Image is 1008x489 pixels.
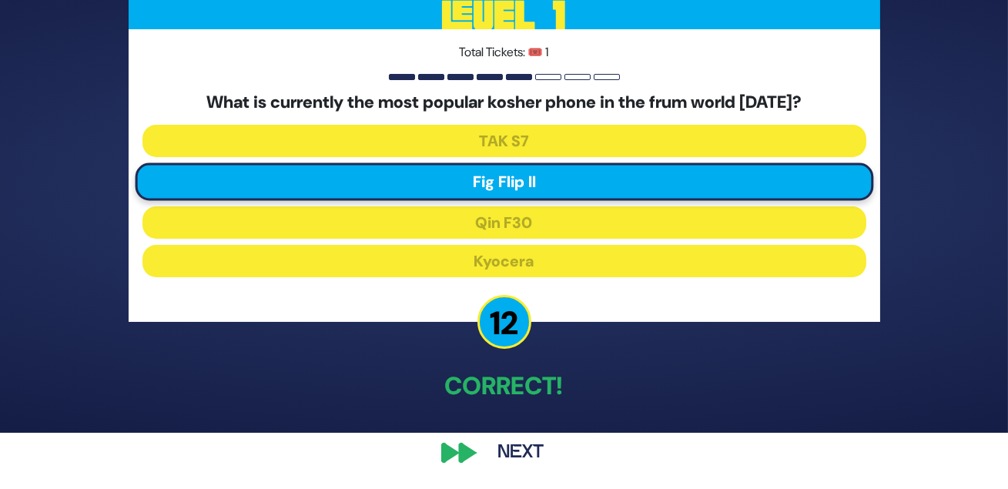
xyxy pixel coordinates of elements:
[142,206,866,239] button: Qin F30
[477,435,566,471] button: Next
[477,295,531,349] p: 12
[142,125,866,157] button: TAK S7
[142,43,866,62] p: Total Tickets: 🎟️ 1
[142,245,866,277] button: Kyocera
[129,367,880,404] p: Correct!
[135,163,873,201] button: Fig Flip II
[142,92,866,112] h5: What is currently the most popular kosher phone in the frum world [DATE]?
